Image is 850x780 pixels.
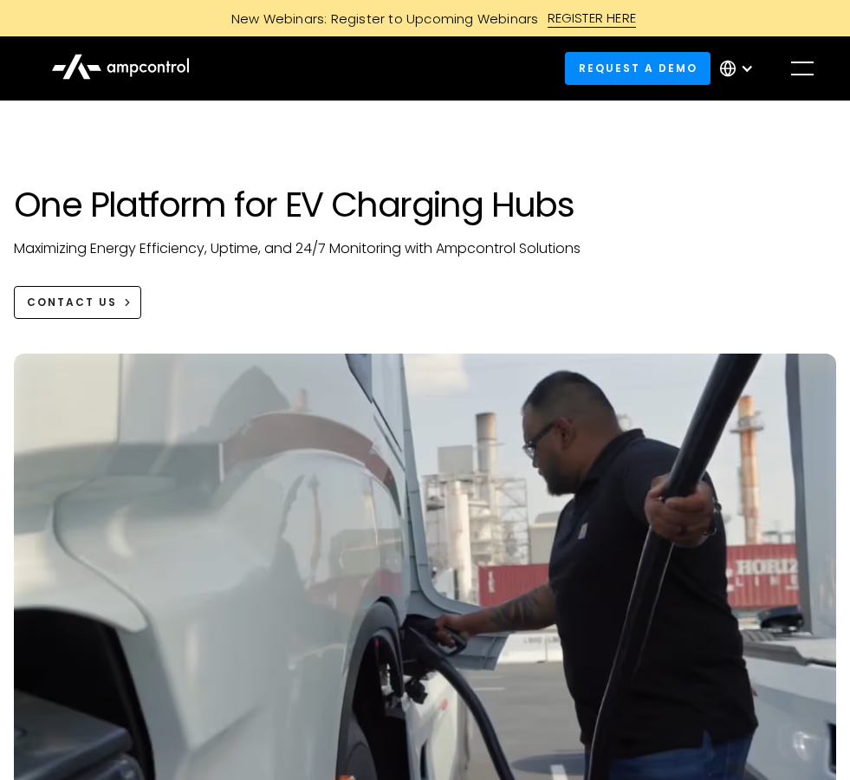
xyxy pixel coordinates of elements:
div: REGISTER HERE [548,9,637,28]
div: CONTACT US [27,295,117,310]
div: New Webinars: Register to Upcoming Webinars [214,10,548,28]
a: Request a demo [565,52,710,84]
a: CONTACT US [14,286,141,318]
div: menu [778,44,827,93]
h1: One Platform for EV Charging Hubs [14,184,836,225]
p: Maximizing Energy Efficiency, Uptime, and 24/7 Monitoring with Ampcontrol Solutions [14,239,836,258]
a: New Webinars: Register to Upcoming WebinarsREGISTER HERE [36,9,815,28]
